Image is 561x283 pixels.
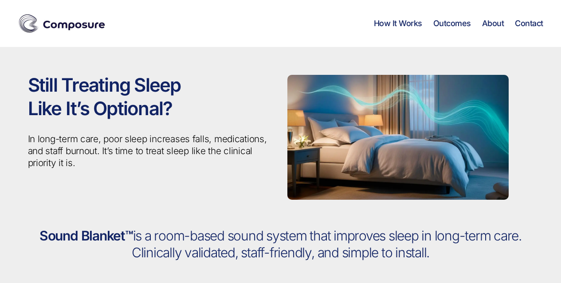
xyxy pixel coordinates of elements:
h2: Sound Blanket™ [28,228,534,261]
a: Outcomes [433,19,471,28]
h1: Still Treating Sleep Like It’s Optional? [28,74,274,120]
a: Contact [515,19,543,28]
img: Composure [18,12,106,35]
a: About [482,19,504,28]
span: is a room-based sound system that improves sleep in long-term care. Clinically validated, staff-f... [132,228,522,260]
p: In long-term care, poor sleep increases falls, medications, and staff burnout. It’s time to treat... [28,133,274,169]
a: How It Works [374,19,422,28]
nav: Horizontal [374,19,543,28]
